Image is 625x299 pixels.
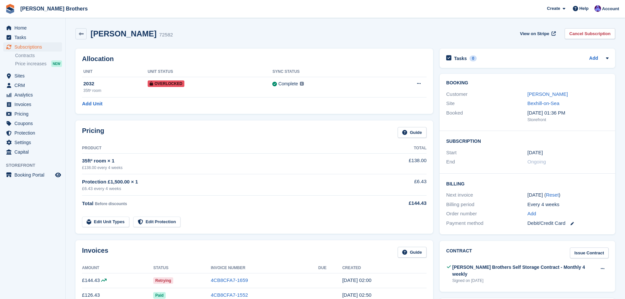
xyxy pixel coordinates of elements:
[446,191,527,199] div: Next invoice
[153,263,211,273] th: Status
[3,170,62,180] a: menu
[14,42,54,52] span: Subscriptions
[452,278,597,284] div: Signed on [DATE]
[3,42,62,52] a: menu
[82,157,374,165] div: 35ft² room × 1
[517,28,557,39] a: View on Stripe
[278,80,298,87] div: Complete
[14,170,54,180] span: Booking Portal
[82,127,104,138] h2: Pricing
[82,273,153,288] td: £144.43
[446,80,609,86] h2: Booking
[579,5,589,12] span: Help
[3,33,62,42] a: menu
[82,100,102,108] a: Add Unit
[3,119,62,128] a: menu
[3,128,62,138] a: menu
[148,67,273,77] th: Unit Status
[83,80,148,88] div: 2032
[446,149,527,157] div: Start
[82,165,374,171] div: £138.00 every 4 weeks
[54,171,62,179] a: Preview store
[15,60,62,67] a: Price increases NEW
[398,247,427,258] a: Guide
[528,149,543,157] time: 2025-02-17 01:00:00 UTC
[3,100,62,109] a: menu
[3,71,62,80] a: menu
[272,67,380,77] th: Sync Status
[14,100,54,109] span: Invoices
[446,91,527,98] div: Customer
[82,185,374,192] div: £6.43 every 4 weeks
[570,247,609,258] a: Issue Contract
[528,100,560,106] a: Bexhill-on-Sea
[446,220,527,227] div: Payment method
[15,53,62,59] a: Contracts
[594,5,601,12] img: Becca Clark
[95,202,127,206] span: Before discounts
[528,109,609,117] div: [DATE] 01:36 PM
[602,6,619,12] span: Account
[374,153,427,174] td: £138.00
[446,100,527,107] div: Site
[547,5,560,12] span: Create
[6,162,65,169] span: Storefront
[14,33,54,42] span: Tasks
[528,91,568,97] a: [PERSON_NAME]
[374,143,427,154] th: Total
[83,88,148,94] div: 35ft² room
[342,292,371,298] time: 2025-09-01 01:50:34 UTC
[82,143,374,154] th: Product
[91,29,156,38] h2: [PERSON_NAME]
[159,31,173,39] div: 72582
[153,292,165,299] span: Paid
[14,119,54,128] span: Coupons
[546,192,559,198] a: Reset
[528,201,609,208] div: Every 4 weeks
[398,127,427,138] a: Guide
[528,220,609,227] div: Debit/Credit Card
[565,28,615,39] a: Cancel Subscription
[82,247,108,258] h2: Invoices
[342,277,371,283] time: 2025-09-29 01:00:40 UTC
[454,55,467,61] h2: Tasks
[82,67,148,77] th: Unit
[300,82,304,86] img: icon-info-grey-7440780725fd019a000dd9b08b2336e03edf1995a4989e88bcd33f0948082b44.svg
[3,138,62,147] a: menu
[14,81,54,90] span: CRM
[342,263,427,273] th: Created
[528,117,609,123] div: Storefront
[528,159,546,164] span: Ongoing
[82,178,374,186] div: Protection £1,500.00 × 1
[446,109,527,123] div: Booked
[589,55,598,62] a: Add
[14,109,54,118] span: Pricing
[446,158,527,166] div: End
[3,81,62,90] a: menu
[318,263,342,273] th: Due
[133,217,180,227] a: Edit Protection
[446,138,609,144] h2: Subscription
[14,23,54,32] span: Home
[51,60,62,67] div: NEW
[3,23,62,32] a: menu
[3,147,62,157] a: menu
[82,55,427,63] h2: Allocation
[153,277,173,284] span: Retrying
[446,247,472,258] h2: Contract
[211,263,318,273] th: Invoice Number
[18,3,90,14] a: [PERSON_NAME] Brothers
[14,138,54,147] span: Settings
[452,264,597,278] div: [PERSON_NAME] Brothers Self Storage Contract - Monthly 4 weekly
[3,109,62,118] a: menu
[15,61,47,67] span: Price increases
[14,71,54,80] span: Sites
[520,31,549,37] span: View on Stripe
[469,55,477,61] div: 0
[14,147,54,157] span: Capital
[528,210,536,218] a: Add
[446,201,527,208] div: Billing period
[14,128,54,138] span: Protection
[374,174,427,196] td: £6.43
[211,277,248,283] a: 4CB8CFA7-1659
